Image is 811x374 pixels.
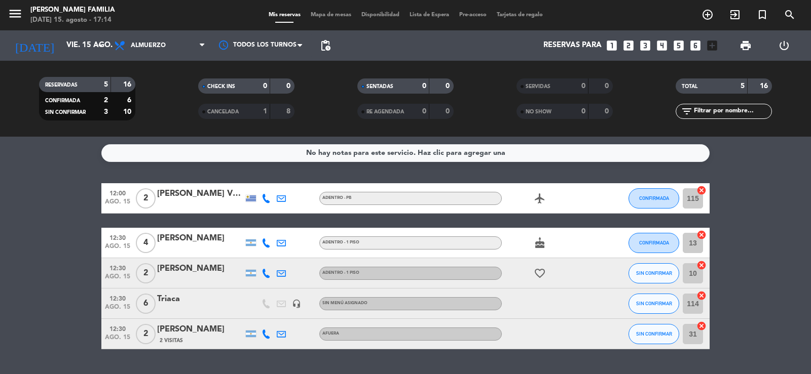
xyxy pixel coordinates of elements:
[45,82,78,88] span: RESERVADAS
[105,334,130,346] span: ago. 15
[286,82,292,90] strong: 0
[629,324,679,344] button: SIN CONFIRMAR
[263,108,267,115] strong: 1
[581,82,585,90] strong: 0
[454,12,492,18] span: Pre-acceso
[526,109,551,114] span: NO SHOW
[136,188,156,209] span: 2
[629,263,679,283] button: SIN CONFIRMAR
[322,301,367,305] span: Sin menú asignado
[696,185,707,195] i: cancel
[629,233,679,253] button: CONFIRMADA
[322,196,351,200] span: Adentro - PB
[30,5,115,15] div: [PERSON_NAME] FAMILIA
[639,39,652,52] i: looks_3
[366,109,404,114] span: RE AGENDADA
[8,6,23,25] button: menu
[127,97,133,104] strong: 6
[105,187,130,198] span: 12:00
[689,39,702,52] i: looks_6
[105,198,130,210] span: ago. 15
[105,243,130,255] span: ago. 15
[136,263,156,283] span: 2
[105,322,130,334] span: 12:30
[157,187,243,200] div: [PERSON_NAME] Vqcca
[157,323,243,336] div: [PERSON_NAME]
[639,240,669,245] span: CONFIRMADA
[207,84,235,89] span: CHECK INS
[534,192,546,204] i: airplanemode_active
[104,108,108,115] strong: 3
[760,82,770,90] strong: 16
[8,6,23,21] i: menu
[446,82,452,90] strong: 0
[356,12,404,18] span: Disponibilidad
[681,105,693,117] i: filter_list
[306,12,356,18] span: Mapa de mesas
[136,233,156,253] span: 4
[136,294,156,314] span: 6
[765,30,803,61] div: LOG OUT
[639,195,669,201] span: CONFIRMADA
[30,15,115,25] div: [DATE] 15. agosto - 17:14
[105,262,130,273] span: 12:30
[629,188,679,209] button: CONFIRMADA
[696,260,707,270] i: cancel
[729,9,741,21] i: exit_to_app
[696,230,707,240] i: cancel
[104,81,108,88] strong: 5
[286,108,292,115] strong: 8
[366,84,393,89] span: SENTADAS
[534,267,546,279] i: favorite_border
[672,39,685,52] i: looks_5
[605,82,611,90] strong: 0
[622,39,635,52] i: looks_two
[131,42,166,49] span: Almuerzo
[543,41,602,50] span: Reservas para
[422,108,426,115] strong: 0
[702,9,714,21] i: add_circle_outline
[105,231,130,243] span: 12:30
[492,12,548,18] span: Tarjetas de regalo
[404,12,454,18] span: Lista de Espera
[636,270,672,276] span: SIN CONFIRMAR
[756,9,768,21] i: turned_in_not
[605,39,618,52] i: looks_one
[105,273,130,285] span: ago. 15
[292,299,301,308] i: headset_mic
[264,12,306,18] span: Mis reservas
[105,304,130,315] span: ago. 15
[157,293,243,306] div: Triaca
[157,262,243,275] div: [PERSON_NAME]
[123,81,133,88] strong: 16
[422,82,426,90] strong: 0
[581,108,585,115] strong: 0
[784,9,796,21] i: search
[693,106,771,117] input: Filtrar por nombre...
[636,331,672,337] span: SIN CONFIRMAR
[136,324,156,344] span: 2
[104,97,108,104] strong: 2
[778,39,790,52] i: power_settings_new
[157,232,243,245] div: [PERSON_NAME]
[8,34,61,57] i: [DATE]
[655,39,669,52] i: looks_4
[45,98,80,103] span: CONFIRMADA
[682,84,697,89] span: TOTAL
[123,108,133,115] strong: 10
[322,271,359,275] span: Adentro - 1 Piso
[696,321,707,331] i: cancel
[322,240,359,244] span: Adentro - 1 Piso
[629,294,679,314] button: SIN CONFIRMAR
[263,82,267,90] strong: 0
[306,147,505,159] div: No hay notas para este servicio. Haz clic para agregar una
[105,292,130,304] span: 12:30
[696,290,707,301] i: cancel
[322,331,339,336] span: Afuera
[706,39,719,52] i: add_box
[319,39,331,52] span: pending_actions
[636,301,672,306] span: SIN CONFIRMAR
[160,337,183,345] span: 2 Visitas
[534,237,546,249] i: cake
[526,84,550,89] span: SERVIDAS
